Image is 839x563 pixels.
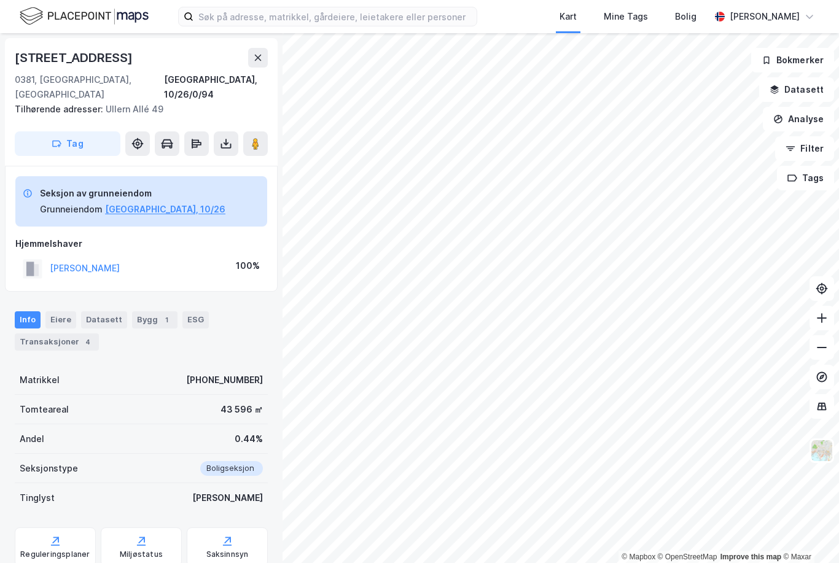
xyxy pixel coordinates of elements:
[105,202,225,217] button: [GEOGRAPHIC_DATA], 10/26
[777,166,834,190] button: Tags
[604,9,648,24] div: Mine Tags
[15,72,164,102] div: 0381, [GEOGRAPHIC_DATA], [GEOGRAPHIC_DATA]
[15,131,120,156] button: Tag
[15,236,267,251] div: Hjemmelshaver
[20,6,149,27] img: logo.f888ab2527a4732fd821a326f86c7f29.svg
[132,311,178,328] div: Bygg
[40,202,103,217] div: Grunneiendom
[810,439,833,462] img: Z
[193,7,477,26] input: Søk på adresse, matrikkel, gårdeiere, leietakere eller personer
[15,102,258,117] div: Ullern Allé 49
[20,549,90,559] div: Reguleringsplaner
[720,553,781,561] a: Improve this map
[164,72,268,102] div: [GEOGRAPHIC_DATA], 10/26/0/94
[81,311,127,328] div: Datasett
[235,432,263,446] div: 0.44%
[763,107,834,131] button: Analyse
[560,9,577,24] div: Kart
[20,402,69,417] div: Tomteareal
[186,373,263,387] div: [PHONE_NUMBER]
[622,553,655,561] a: Mapbox
[751,48,834,72] button: Bokmerker
[40,186,225,201] div: Seksjon av grunneiendom
[82,336,94,348] div: 4
[730,9,800,24] div: [PERSON_NAME]
[658,553,717,561] a: OpenStreetMap
[45,311,76,328] div: Eiere
[220,402,263,417] div: 43 596 ㎡
[20,461,78,476] div: Seksjonstype
[15,104,106,114] span: Tilhørende adresser:
[15,48,135,68] div: [STREET_ADDRESS]
[675,9,697,24] div: Bolig
[206,549,249,559] div: Saksinnsyn
[778,504,839,563] iframe: Chat Widget
[20,432,44,446] div: Andel
[15,311,41,328] div: Info
[775,136,834,161] button: Filter
[20,373,60,387] div: Matrikkel
[120,549,163,559] div: Miljøstatus
[778,504,839,563] div: Kontrollprogram for chat
[192,491,263,505] div: [PERSON_NAME]
[15,333,99,351] div: Transaksjoner
[236,258,260,273] div: 100%
[20,491,55,505] div: Tinglyst
[182,311,209,328] div: ESG
[759,77,834,102] button: Datasett
[160,314,173,326] div: 1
